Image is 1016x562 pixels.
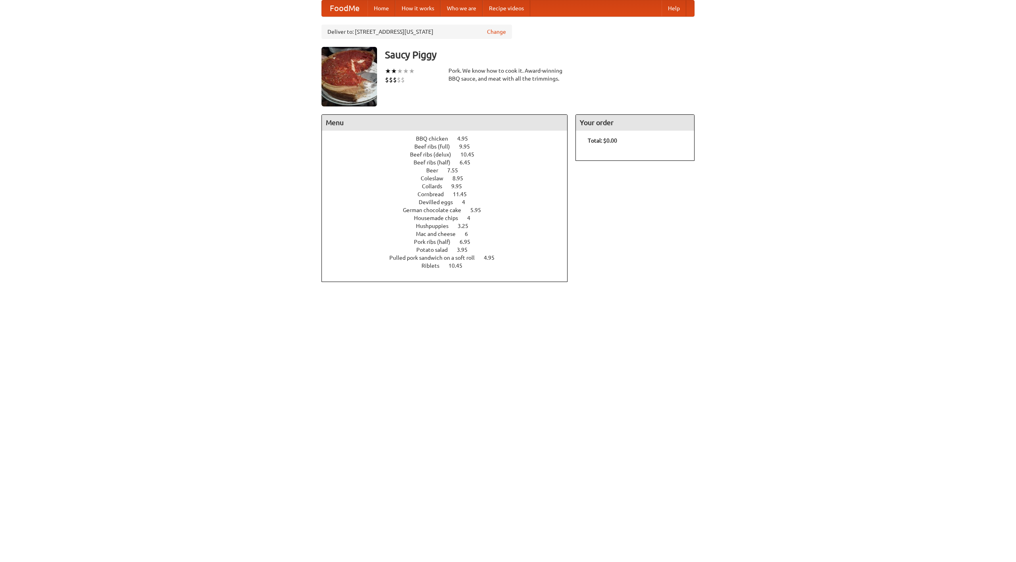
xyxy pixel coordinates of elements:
span: Beef ribs (half) [414,159,458,166]
span: Beef ribs (delux) [410,151,459,158]
span: Devilled eggs [419,199,461,205]
span: Housemade chips [414,215,466,221]
span: 4 [462,199,473,205]
a: Pork ribs (half) 6.95 [414,239,485,245]
li: $ [401,75,405,84]
a: Mac and cheese 6 [416,231,483,237]
a: FoodMe [322,0,368,16]
a: Coleslaw 8.95 [421,175,478,182]
a: Recipe videos [483,0,530,16]
a: Hushpuppies 3.25 [416,223,483,229]
a: Beer 7.55 [426,167,473,174]
a: How it works [395,0,441,16]
span: 3.95 [457,247,475,253]
span: 4.95 [484,255,502,261]
span: 10.45 [448,263,470,269]
span: 10.45 [460,151,482,158]
span: 9.95 [451,183,470,189]
a: Help [662,0,686,16]
a: Devilled eggs 4 [419,199,480,205]
a: Cornbread 11.45 [418,191,481,197]
span: Beef ribs (full) [414,143,458,150]
span: Pork ribs (half) [414,239,458,245]
a: Collards 9.95 [422,183,477,189]
span: 4 [467,215,478,221]
span: Potato salad [416,247,456,253]
span: 9.95 [459,143,478,150]
span: Mac and cheese [416,231,464,237]
li: $ [385,75,389,84]
b: Total: $0.00 [588,137,617,144]
a: Change [487,28,506,36]
a: Home [368,0,395,16]
a: German chocolate cake 5.95 [403,207,496,213]
a: Housemade chips 4 [414,215,485,221]
a: BBQ chicken 4.95 [416,135,483,142]
span: Coleslaw [421,175,451,182]
a: Pulled pork sandwich on a soft roll 4.95 [389,255,509,261]
li: $ [397,75,401,84]
span: Cornbread [418,191,452,197]
span: 6.95 [460,239,478,245]
span: Beer [426,167,446,174]
a: Who we are [441,0,483,16]
a: Beef ribs (half) 6.45 [414,159,485,166]
div: Deliver to: [STREET_ADDRESS][US_STATE] [321,25,512,39]
li: ★ [403,67,409,75]
li: ★ [385,67,391,75]
h4: Menu [322,115,567,131]
span: Collards [422,183,450,189]
h3: Saucy Piggy [385,47,695,63]
span: BBQ chicken [416,135,456,142]
a: Beef ribs (full) 9.95 [414,143,485,150]
span: Hushpuppies [416,223,456,229]
span: 7.55 [447,167,466,174]
li: ★ [409,67,415,75]
span: Riblets [421,263,447,269]
span: 8.95 [452,175,471,182]
span: 6.45 [460,159,478,166]
div: Pork. We know how to cook it. Award-winning BBQ sauce, and meat with all the trimmings. [448,67,568,83]
li: ★ [391,67,397,75]
span: 5.95 [470,207,489,213]
a: Beef ribs (delux) 10.45 [410,151,489,158]
span: 3.25 [458,223,476,229]
img: angular.jpg [321,47,377,106]
li: $ [389,75,393,84]
h4: Your order [576,115,694,131]
li: $ [393,75,397,84]
a: Riblets 10.45 [421,263,477,269]
li: ★ [397,67,403,75]
span: 4.95 [457,135,476,142]
a: Potato salad 3.95 [416,247,482,253]
span: Pulled pork sandwich on a soft roll [389,255,483,261]
span: 11.45 [453,191,475,197]
span: German chocolate cake [403,207,469,213]
span: 6 [465,231,476,237]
